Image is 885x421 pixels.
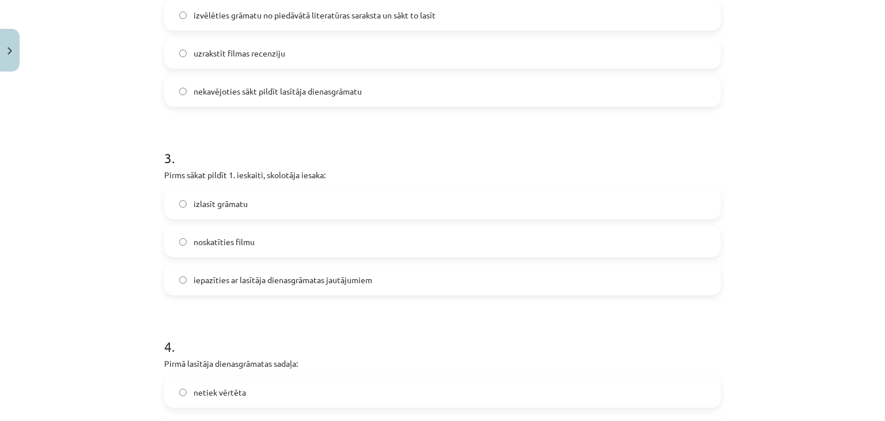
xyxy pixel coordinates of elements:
[194,386,246,399] span: netiek vērtēta
[164,169,721,181] p: Pirms sākat pildīt 1. ieskaiti, skolotāja iesaka:
[179,200,187,208] input: izlasīt grāmatu
[164,130,721,166] h1: 3 .
[179,276,187,284] input: iepazīties ar lasītāja dienasgrāmatas jautājumiem
[194,9,436,21] span: izvēlēties grāmatu no piedāvātā literatūras saraksta un sākt to lasīt
[179,88,187,95] input: nekavējoties sākt pildīt lasītāja dienasgrāmatu
[164,358,721,370] p: Pirmā lasītāja dienasgrāmatas sadaļa:
[194,198,248,210] span: izlasīt grāmatu
[194,47,285,59] span: uzrakstīt filmas recenziju
[179,238,187,246] input: noskatīties filmu
[179,12,187,19] input: izvēlēties grāmatu no piedāvātā literatūras saraksta un sākt to lasīt
[179,50,187,57] input: uzrakstīt filmas recenziju
[194,274,372,286] span: iepazīties ar lasītāja dienasgrāmatas jautājumiem
[194,236,255,248] span: noskatīties filmu
[164,318,721,354] h1: 4 .
[194,85,362,97] span: nekavējoties sākt pildīt lasītāja dienasgrāmatu
[179,389,187,396] input: netiek vērtēta
[7,47,12,55] img: icon-close-lesson-0947bae3869378f0d4975bcd49f059093ad1ed9edebbc8119c70593378902aed.svg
